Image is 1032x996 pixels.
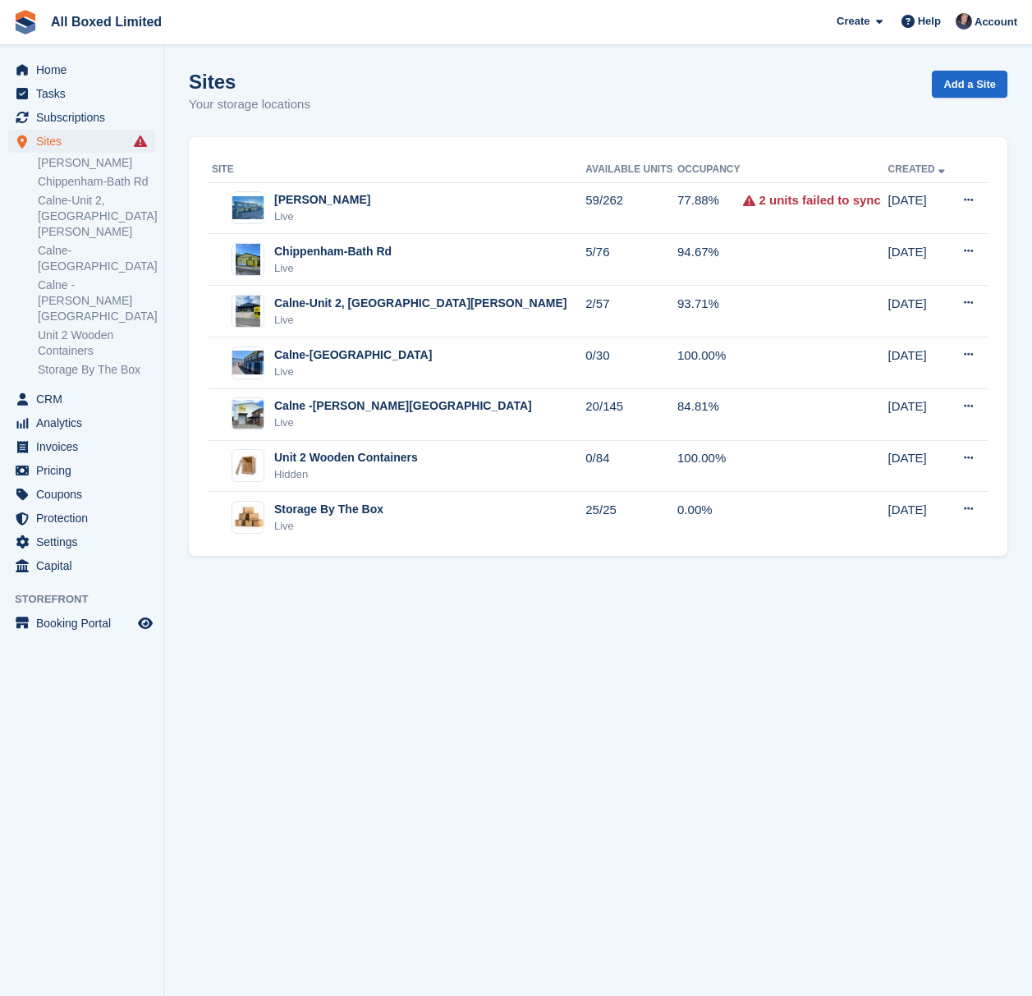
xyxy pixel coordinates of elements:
div: Calne -[PERSON_NAME][GEOGRAPHIC_DATA] [274,397,532,415]
span: Booking Portal [36,612,135,635]
span: Account [975,14,1017,30]
td: 0.00% [677,492,743,543]
td: 2/57 [585,286,677,337]
img: Image of Chippenham-Bath Rd site [236,243,260,276]
a: Preview store [135,613,155,633]
div: Calne-Unit 2, [GEOGRAPHIC_DATA][PERSON_NAME] [274,295,567,312]
a: menu [8,388,155,411]
a: All Boxed Limited [44,8,168,35]
a: Storage By The Box [38,362,155,378]
span: Help [918,13,941,30]
a: menu [8,612,155,635]
a: Add a Site [932,71,1007,98]
img: stora-icon-8386f47178a22dfd0bd8f6a31ec36ba5ce8667c1dd55bd0f319d3a0aa187defe.svg [13,10,38,34]
a: menu [8,411,155,434]
div: [PERSON_NAME] [274,191,370,209]
div: Unit 2 Wooden Containers [274,449,418,466]
td: 84.81% [677,388,743,440]
td: 100.00% [677,337,743,389]
span: Coupons [36,483,135,506]
img: Image of Melksham-Bowerhill site [232,196,264,220]
p: Your storage locations [189,95,310,114]
td: 94.67% [677,234,743,286]
img: Dan Goss [956,13,972,30]
td: 0/84 [585,440,677,492]
img: Image of Storage By The Box site [232,505,264,530]
img: Image of Unit 2 Wooden Containers site [232,455,264,476]
a: menu [8,530,155,553]
span: Storefront [15,591,163,608]
a: menu [8,554,155,577]
div: Chippenham-Bath Rd [274,243,392,260]
th: Available Units [585,157,677,183]
td: [DATE] [888,286,952,337]
a: Calne-Unit 2, [GEOGRAPHIC_DATA][PERSON_NAME] [38,193,155,240]
span: Invoices [36,435,135,458]
img: Image of Calne -Harris Road site [232,400,264,429]
div: Storage By The Box [274,501,383,518]
td: [DATE] [888,388,952,440]
td: [DATE] [888,234,952,286]
div: Live [274,209,370,225]
div: Live [274,415,532,431]
a: menu [8,130,155,153]
a: Calne-[GEOGRAPHIC_DATA] [38,243,155,274]
td: 5/76 [585,234,677,286]
div: Live [274,518,383,535]
span: Tasks [36,82,135,105]
a: Unit 2 Wooden Containers [38,328,155,359]
td: [DATE] [888,182,952,234]
a: menu [8,106,155,129]
td: [DATE] [888,440,952,492]
img: Image of Calne-The Space Centre site [232,351,264,374]
div: Hidden [274,466,418,483]
td: 0/30 [585,337,677,389]
div: Live [274,364,432,380]
span: Sites [36,130,135,153]
td: 100.00% [677,440,743,492]
a: Calne -[PERSON_NAME][GEOGRAPHIC_DATA] [38,278,155,324]
td: 25/25 [585,492,677,543]
td: [DATE] [888,337,952,389]
a: menu [8,82,155,105]
a: [PERSON_NAME] [38,155,155,171]
td: 93.71% [677,286,743,337]
a: menu [8,507,155,530]
a: menu [8,459,155,482]
span: Capital [36,554,135,577]
span: Analytics [36,411,135,434]
td: 77.88% [677,182,743,234]
td: 20/145 [585,388,677,440]
a: menu [8,483,155,506]
a: menu [8,435,155,458]
a: menu [8,58,155,81]
span: Protection [36,507,135,530]
i: Smart entry sync failures have occurred [134,135,147,148]
th: Site [209,157,585,183]
a: 2 units failed to sync [759,191,880,210]
td: [DATE] [888,492,952,543]
a: Created [888,163,948,175]
span: Pricing [36,459,135,482]
th: Occupancy [677,157,743,183]
div: Calne-[GEOGRAPHIC_DATA] [274,347,432,364]
td: 59/262 [585,182,677,234]
span: CRM [36,388,135,411]
a: Chippenham-Bath Rd [38,174,155,190]
span: Settings [36,530,135,553]
span: Home [36,58,135,81]
div: Live [274,260,392,277]
h1: Sites [189,71,310,93]
span: Create [837,13,869,30]
img: Image of Calne-Unit 2, Porte Marsh Rd site [236,295,260,328]
div: Live [274,312,567,328]
span: Subscriptions [36,106,135,129]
